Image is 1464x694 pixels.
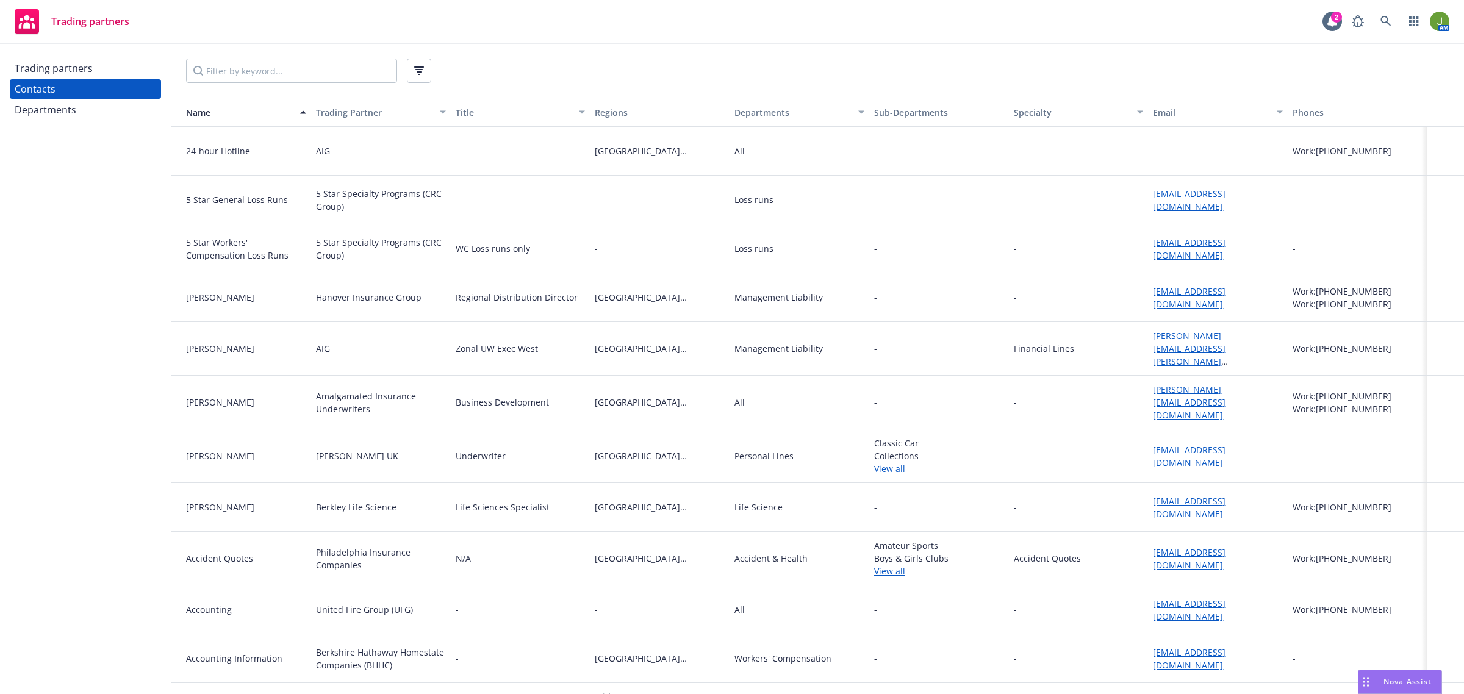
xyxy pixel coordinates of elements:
[1358,670,1374,693] div: Drag to move
[595,501,725,513] span: [GEOGRAPHIC_DATA][US_STATE]
[1293,242,1296,255] div: -
[456,193,459,206] div: -
[1358,670,1442,694] button: Nova Assist
[1148,98,1288,127] button: Email
[1153,237,1225,261] a: [EMAIL_ADDRESS][DOMAIN_NAME]
[1014,242,1017,255] div: -
[874,396,1004,409] span: -
[595,396,725,409] span: [GEOGRAPHIC_DATA][US_STATE]
[1014,193,1017,206] div: -
[874,462,1004,475] a: View all
[1293,449,1296,462] div: -
[456,342,538,355] div: Zonal UW Exec West
[456,106,572,119] div: Title
[869,98,1009,127] button: Sub-Departments
[451,98,590,127] button: Title
[1153,646,1225,671] a: [EMAIL_ADDRESS][DOMAIN_NAME]
[186,501,306,513] div: [PERSON_NAME]
[595,552,725,565] span: [GEOGRAPHIC_DATA][US_STATE]
[186,193,306,206] div: 5 Star General Loss Runs
[1430,12,1449,31] img: photo
[456,242,530,255] div: WC Loss runs only
[595,242,725,255] span: -
[456,291,578,304] div: Regional Distribution Director
[1153,106,1269,119] div: Email
[1009,98,1149,127] button: Specialty
[734,652,831,665] div: Workers' Compensation
[1014,501,1017,513] div: -
[10,59,161,78] a: Trading partners
[1288,98,1427,127] button: Phones
[1014,145,1017,157] div: -
[1153,188,1225,212] a: [EMAIL_ADDRESS][DOMAIN_NAME]
[1014,106,1130,119] div: Specialty
[1014,552,1081,565] div: Accident Quotes
[316,145,330,157] div: AIG
[316,646,446,671] div: Berkshire Hathaway Homestate Companies (BHHC)
[1153,145,1156,157] div: -
[734,449,794,462] div: Personal Lines
[734,552,808,565] div: Accident & Health
[874,145,1004,157] span: -
[1153,546,1225,571] a: [EMAIL_ADDRESS][DOMAIN_NAME]
[874,552,1004,565] span: Boys & Girls Clubs
[1331,12,1342,23] div: 2
[1153,444,1225,468] a: [EMAIL_ADDRESS][DOMAIN_NAME]
[1293,501,1423,513] div: Work: [PHONE_NUMBER]
[1153,495,1225,520] a: [EMAIL_ADDRESS][DOMAIN_NAME]
[316,449,398,462] div: [PERSON_NAME] UK
[595,652,725,665] span: [GEOGRAPHIC_DATA][US_STATE]
[1293,106,1423,119] div: Phones
[874,342,877,355] span: -
[595,193,725,206] span: -
[186,145,306,157] div: 24-hour Hotline
[1293,552,1423,565] div: Work: [PHONE_NUMBER]
[186,652,306,665] div: Accounting Information
[1293,652,1296,665] div: -
[874,449,1004,462] span: Collections
[1293,298,1423,310] div: Work: [PHONE_NUMBER]
[1293,342,1423,355] div: Work: [PHONE_NUMBER]
[456,652,459,665] div: -
[1014,652,1017,665] div: -
[590,98,730,127] button: Regions
[186,449,306,462] div: [PERSON_NAME]
[874,652,877,665] span: -
[186,342,306,355] div: [PERSON_NAME]
[874,291,877,304] span: -
[316,291,422,304] div: Hanover Insurance Group
[730,98,869,127] button: Departments
[1293,285,1423,298] div: Work: [PHONE_NUMBER]
[10,79,161,99] a: Contacts
[1293,402,1423,415] div: Work: [PHONE_NUMBER]
[734,291,823,304] div: Management Liability
[15,79,56,99] div: Contacts
[595,603,725,616] span: -
[186,603,306,616] div: Accounting
[316,603,413,616] div: United Fire Group (UFG)
[186,236,306,262] div: 5 Star Workers' Compensation Loss Runs
[456,603,459,616] div: -
[874,437,1004,449] span: Classic Car
[456,396,549,409] div: Business Development
[1153,384,1225,421] a: [PERSON_NAME][EMAIL_ADDRESS][DOMAIN_NAME]
[10,4,134,38] a: Trading partners
[734,145,745,157] div: All
[316,187,446,213] div: 5 Star Specialty Programs (CRC Group)
[595,145,725,157] span: [GEOGRAPHIC_DATA][US_STATE]
[186,396,306,409] div: [PERSON_NAME]
[15,100,76,120] div: Departments
[1014,291,1017,304] div: -
[316,342,330,355] div: AIG
[316,501,396,513] div: Berkley Life Science
[456,552,471,565] div: N/A
[734,396,745,409] div: All
[734,501,783,513] div: Life Science
[874,539,1004,552] span: Amateur Sports
[186,552,306,565] div: Accident Quotes
[51,16,129,26] span: Trading partners
[734,603,745,616] div: All
[874,106,1004,119] div: Sub-Departments
[15,59,93,78] div: Trading partners
[456,449,506,462] div: Underwriter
